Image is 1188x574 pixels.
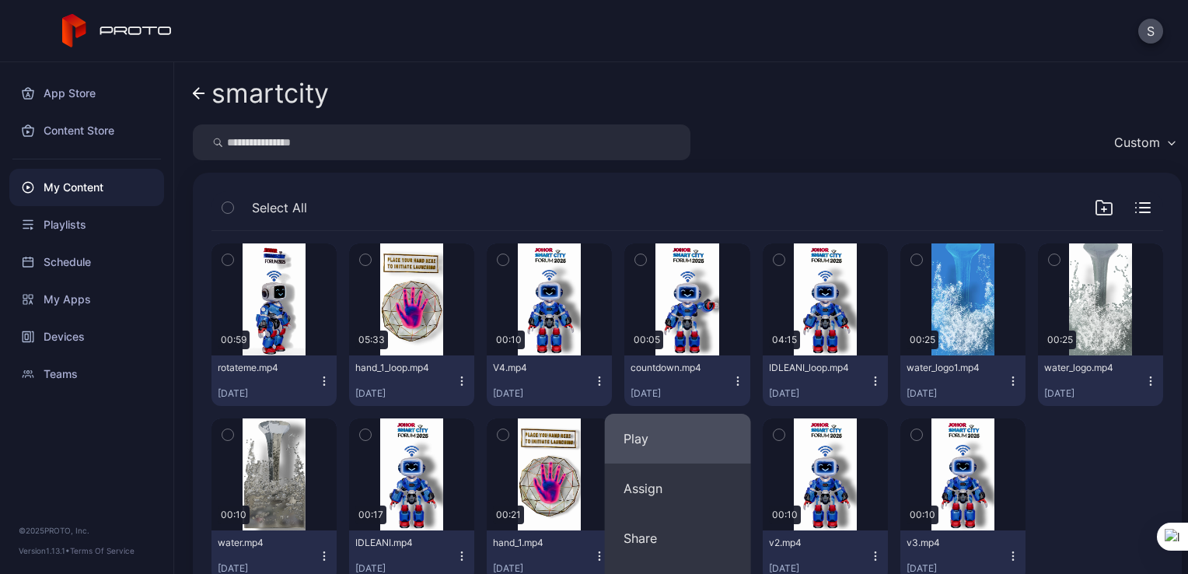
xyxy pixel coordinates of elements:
div: [DATE] [1044,387,1144,400]
button: Custom [1106,124,1182,160]
button: rotateme.mp4[DATE] [211,355,337,406]
div: [DATE] [218,387,318,400]
span: Version 1.13.1 • [19,546,70,555]
div: countdown.mp4 [631,362,716,374]
button: Share [605,513,751,563]
div: water_logo1.mp4 [907,362,992,374]
div: V4.mp4 [493,362,578,374]
button: V4.mp4[DATE] [487,355,612,406]
a: smartcity [193,75,329,112]
button: hand_1_loop.mp4[DATE] [349,355,474,406]
div: v2.mp4 [769,537,854,549]
button: S [1138,19,1163,44]
a: My Apps [9,281,164,318]
div: [DATE] [493,387,593,400]
button: Play [605,414,751,464]
div: rotateme.mp4 [218,362,303,374]
div: hand_1_loop.mp4 [355,362,441,374]
button: water_logo1.mp4[DATE] [900,355,1026,406]
div: Custom [1114,135,1160,150]
div: water.mp4 [218,537,303,549]
div: IDLEANI.mp4 [355,537,441,549]
div: [DATE] [355,387,456,400]
a: App Store [9,75,164,112]
a: Terms Of Service [70,546,135,555]
div: [DATE] [907,387,1007,400]
span: Select All [252,198,307,217]
div: v3.mp4 [907,537,992,549]
div: hand_1.mp4 [493,537,578,549]
div: water_logo.mp4 [1044,362,1130,374]
a: Schedule [9,243,164,281]
a: My Content [9,169,164,206]
a: Devices [9,318,164,355]
a: Content Store [9,112,164,149]
a: Teams [9,355,164,393]
button: countdown.mp4[DATE] [624,355,749,406]
button: Assign [605,464,751,513]
div: [DATE] [769,387,869,400]
button: IDLEANI_loop.mp4[DATE] [763,355,888,406]
a: Playlists [9,206,164,243]
div: IDLEANI_loop.mp4 [769,362,854,374]
div: © 2025 PROTO, Inc. [19,524,155,537]
button: water_logo.mp4[DATE] [1038,355,1163,406]
div: [DATE] [631,387,731,400]
div: smartcity [211,79,329,108]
